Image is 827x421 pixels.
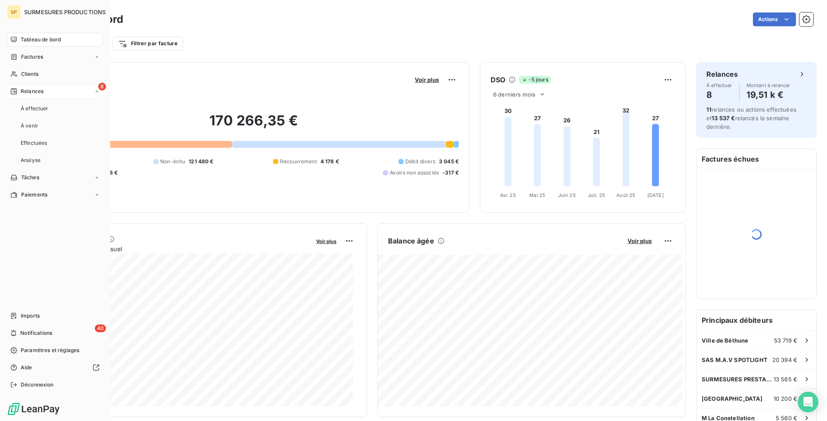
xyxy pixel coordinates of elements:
h6: Factures échues [696,149,816,169]
h4: 8 [706,88,732,102]
h6: Relances [706,69,738,79]
span: Déconnexion [21,381,54,389]
span: 6 derniers mois [493,91,535,98]
button: Filtrer par facture [112,37,183,50]
span: 3 045 € [439,158,459,165]
span: Recouvrement [280,158,317,165]
tspan: Août 25 [616,192,635,198]
button: Voir plus [412,76,441,84]
span: Paramètres et réglages [21,346,79,354]
h6: Principaux débiteurs [696,310,816,331]
span: relances ou actions effectuées et relancés la semaine dernière. [706,106,796,130]
span: Effectuées [21,139,47,147]
tspan: Mai 25 [529,192,545,198]
span: 53 719 € [774,337,797,344]
span: 13 565 € [774,376,797,383]
span: Aide [21,364,32,371]
div: SP [7,5,21,19]
button: Voir plus [625,237,654,245]
span: Paiements [21,191,47,199]
button: Actions [753,12,796,26]
span: Montant à relancer [746,83,790,88]
span: À venir [21,122,38,130]
span: 40 [95,324,106,332]
span: 11 [706,106,712,113]
h6: Balance âgée [388,236,434,246]
span: [GEOGRAPHIC_DATA] [702,395,763,402]
button: Voir plus [314,237,339,245]
span: Analyse [21,156,40,164]
span: 20 394 € [772,356,797,363]
span: Chiffre d'affaires mensuel [49,244,310,253]
span: 10 200 € [774,395,797,402]
span: Clients [21,70,38,78]
span: Relances [21,87,44,95]
span: À effectuer [21,105,49,112]
span: Voir plus [316,238,336,244]
span: 13 537 € [712,115,735,122]
span: Imports [21,312,40,320]
div: Open Intercom Messenger [798,392,818,412]
h2: 170 266,35 € [49,112,459,138]
span: Voir plus [415,76,439,83]
span: Ville de Béthune [702,337,748,344]
span: SURMESURES PRESTATIONS [702,376,774,383]
tspan: [DATE] [647,192,664,198]
img: Logo LeanPay [7,402,60,416]
span: Tâches [21,174,39,181]
a: Aide [7,361,103,374]
span: 121 480 € [189,158,213,165]
span: SAS M.A.V SPOTLIGHT [702,356,768,363]
span: Factures [21,53,43,61]
tspan: Avr. 25 [500,192,516,198]
span: Notifications [20,329,52,337]
h4: 19,51 k € [746,88,790,102]
span: SURMESURES PRODUCTIONS [24,9,106,16]
span: Voir plus [628,237,652,244]
span: 4 178 € [320,158,339,165]
tspan: Juin 25 [558,192,576,198]
span: Tableau de bord [21,36,61,44]
span: 8 [98,83,106,90]
span: Débit divers [405,158,435,165]
span: À effectuer [706,83,732,88]
tspan: Juil. 25 [588,192,605,198]
span: Non-échu [160,158,185,165]
span: -5 jours [519,76,550,84]
h6: DSO [491,75,505,85]
span: Avoirs non associés [390,169,439,177]
span: -317 € [442,169,459,177]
